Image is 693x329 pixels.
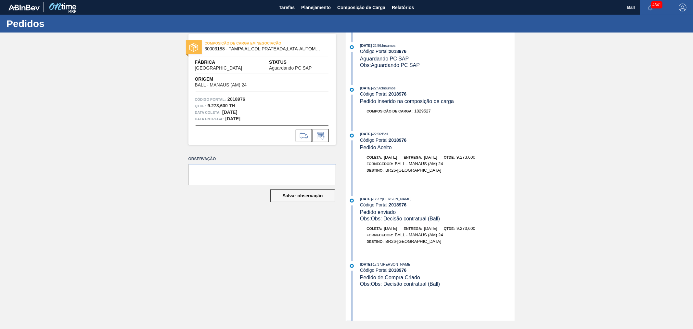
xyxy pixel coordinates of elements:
[360,197,372,201] span: [DATE]
[188,154,336,164] label: Observação
[208,103,235,108] strong: 9.273,600 TH
[389,202,407,207] strong: 2018976
[279,4,295,11] span: Tarefas
[360,275,420,280] span: Pedido de Compra Criado
[227,97,245,102] strong: 2018976
[424,226,437,231] span: [DATE]
[381,44,396,47] span: : Insumos
[205,40,296,46] span: COMPOSIÇÃO DE CARGA EM NEGOCIAÇÃO
[367,162,393,166] span: Fornecedor:
[269,66,312,71] span: Aguardando PC SAP
[372,132,381,136] span: - 22:56
[367,240,384,243] span: Destino:
[360,262,372,266] span: [DATE]
[360,145,392,150] span: Pedido Aceito
[360,281,440,287] span: Obs: Obs: Decisão contratual (Ball)
[205,46,323,51] span: 30003188 - TAMPA AL.CDL;PRATEADA;LATA-AUTOMATICA;
[301,4,331,11] span: Planejamento
[392,4,414,11] span: Relatórios
[360,49,514,54] div: Código Portal:
[372,263,381,266] span: - 17:37
[195,59,263,66] span: Fábrica
[367,233,393,237] span: Fornecedor:
[360,86,372,90] span: [DATE]
[367,168,384,172] span: Destino:
[395,232,443,237] span: BALL - MANAUS (AM) 24
[372,86,381,90] span: - 22:56
[385,168,441,173] span: BR26-[GEOGRAPHIC_DATA]
[424,155,437,160] span: [DATE]
[456,226,475,231] span: 9.273,600
[381,197,412,201] span: : [PERSON_NAME]
[360,132,372,136] span: [DATE]
[360,209,396,215] span: Pedido enviado
[195,96,226,103] span: Código Portal:
[195,109,221,116] span: Data coleta:
[360,99,454,104] span: Pedido inserido na composição de carga
[195,116,224,122] span: Data entrega:
[360,268,514,273] div: Código Portal:
[384,226,397,231] span: [DATE]
[360,56,409,61] span: Aguardando PC SAP
[360,216,440,221] span: Obs: Obs: Decisão contratual (Ball)
[313,129,329,142] div: Informar alteração no pedido
[385,239,441,244] span: BR26-[GEOGRAPHIC_DATA]
[6,20,122,27] h1: Pedidos
[360,138,514,143] div: Código Portal:
[270,189,335,202] button: Salvar observação
[360,202,514,207] div: Código Portal:
[404,155,422,159] span: Entrega:
[195,66,242,71] span: [GEOGRAPHIC_DATA]
[389,138,407,143] strong: 2018976
[372,44,381,47] span: - 22:56
[360,91,514,97] div: Código Portal:
[367,109,413,113] span: Composição de Carga :
[195,76,265,83] span: Origem
[381,262,412,266] span: : [PERSON_NAME]
[395,161,443,166] span: BALL - MANAUS (AM) 24
[269,59,329,66] span: Status
[389,49,407,54] strong: 2018976
[389,91,407,97] strong: 2018976
[372,197,381,201] span: - 17:37
[337,4,385,11] span: Composição de Carga
[384,155,397,160] span: [DATE]
[389,268,407,273] strong: 2018976
[651,1,662,8] span: 4341
[350,199,354,203] img: atual
[350,264,354,268] img: atual
[195,83,247,87] span: BALL - MANAUS (AM) 24
[350,88,354,92] img: atual
[225,116,240,121] strong: [DATE]
[381,86,396,90] span: : Insumos
[296,129,312,142] div: Ir para Composição de Carga
[189,43,198,52] img: status
[679,4,687,11] img: Logout
[456,155,475,160] span: 9.273,600
[367,227,382,230] span: Coleta:
[222,110,237,115] strong: [DATE]
[8,5,40,10] img: TNhmsLtSVTkK8tSr43FrP2fwEKptu5GPRR3wAAAABJRU5ErkJggg==
[381,132,388,136] span: : Ball
[367,155,382,159] span: Coleta:
[640,3,661,12] button: Notificações
[350,45,354,49] img: atual
[444,227,455,230] span: Qtde:
[444,155,455,159] span: Qtde:
[360,44,372,47] span: [DATE]
[404,227,422,230] span: Entrega:
[350,134,354,138] img: atual
[360,62,420,68] span: Obs: Aguardando PC SAP
[414,109,431,113] span: 1829527
[195,103,206,109] span: Qtde :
